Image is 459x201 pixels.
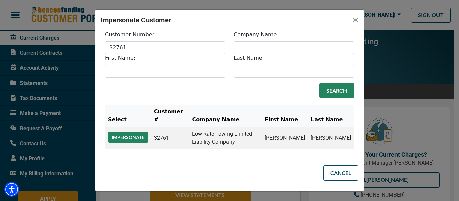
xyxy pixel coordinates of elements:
[154,134,186,142] p: 32761
[265,134,305,142] p: [PERSON_NAME]
[319,83,354,98] button: Search
[234,54,264,62] label: Last Name:
[308,105,354,127] th: Last Name
[350,15,361,26] button: Close
[105,105,151,127] th: Select
[234,31,279,39] label: Company Name:
[105,31,156,39] label: Customer Number:
[189,105,262,127] th: Company Name
[105,54,135,62] label: First Name:
[101,15,171,25] h5: Impersonate Customer
[151,105,189,127] th: Customer #
[4,182,19,197] div: Accessibility Menu
[108,132,148,143] button: Impersonate
[262,105,308,127] th: First Name
[192,130,259,146] p: Low Rate Towing Limited Liability Company
[311,134,351,142] p: [PERSON_NAME]
[323,165,358,181] button: Cancel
